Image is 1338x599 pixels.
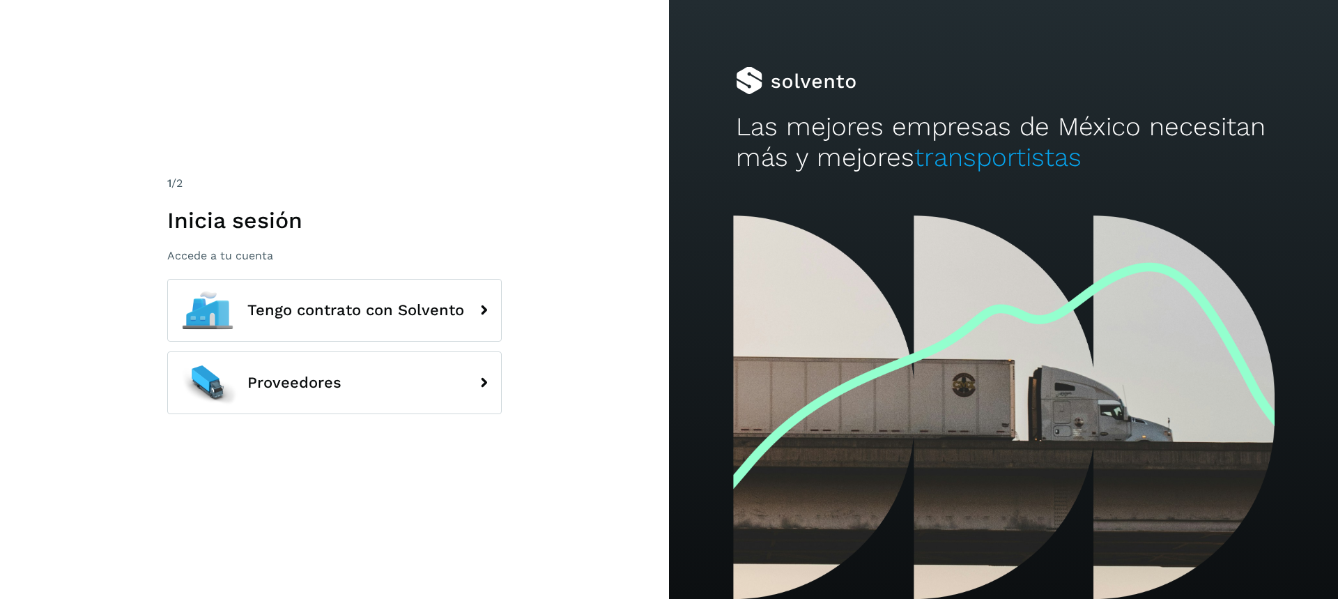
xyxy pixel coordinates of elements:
[167,279,502,342] button: Tengo contrato con Solvento
[167,207,502,234] h1: Inicia sesión
[167,249,502,262] p: Accede a tu cuenta
[167,176,171,190] span: 1
[247,302,464,319] span: Tengo contrato con Solvento
[736,112,1271,174] h2: Las mejores empresas de México necesitan más y mejores
[167,351,502,414] button: Proveedores
[247,374,341,391] span: Proveedores
[914,142,1082,172] span: transportistas
[167,175,502,192] div: /2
